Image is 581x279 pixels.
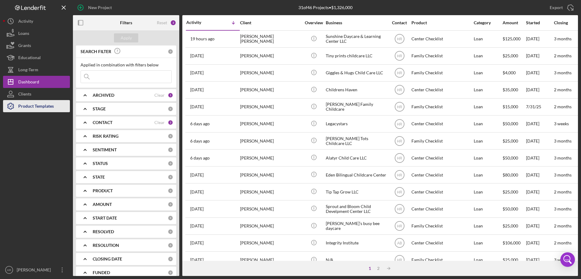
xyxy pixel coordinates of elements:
div: 0 [168,106,173,112]
div: Loan [474,65,502,81]
b: AMOUNT [93,202,112,207]
div: $50,000 [503,201,525,217]
div: [PERSON_NAME] [240,218,301,234]
div: Integrity Institute [326,235,387,251]
time: 3 months [554,155,572,160]
div: Loan [474,184,502,200]
div: Center Checklist [411,31,472,47]
div: Alatyr Child Care LLC [326,150,387,166]
div: [DATE] [526,201,553,217]
div: Center Checklist [411,184,472,200]
div: [PERSON_NAME] [240,99,301,115]
time: 2025-08-14 05:41 [190,121,210,126]
div: Dashboard [18,76,39,89]
div: Loan [474,133,502,149]
div: $25,000 [503,252,525,268]
div: Overview [302,20,325,25]
div: Clear [154,93,165,98]
button: HR[PERSON_NAME] [3,264,70,276]
div: Family Checklist [411,133,472,149]
a: Dashboard [3,76,70,88]
div: [DATE] [526,235,553,251]
div: Sprout and Bloom Child Develpment Center LLC [326,201,387,217]
b: CONTACT [93,120,112,125]
div: [DATE] [526,218,553,234]
div: 0 [168,188,173,193]
div: [PERSON_NAME] [240,82,301,98]
div: Family Checklist [411,218,472,234]
text: HR [397,88,402,92]
button: Apply [114,33,138,42]
div: [PERSON_NAME] Tots Childcare LLC [326,133,387,149]
div: 0 [168,256,173,262]
time: 2025-08-19 18:30 [190,36,215,41]
time: 3 months [554,172,572,177]
div: [DATE] [526,65,553,81]
div: Legacystars [326,116,387,132]
div: $15,000 [503,99,525,115]
time: 3 weeks [554,257,569,262]
time: 2 months [554,223,572,228]
div: Clients [18,88,31,102]
button: Educational [3,52,70,64]
b: STATE [93,175,105,180]
div: $50,000 [503,150,525,166]
div: $80,000 [503,167,525,183]
div: $50,000 [503,116,525,132]
div: [PERSON_NAME] [240,48,301,64]
div: Reset [157,20,167,25]
time: 2025-08-18 19:33 [190,53,204,58]
div: [PERSON_NAME] [240,167,301,183]
div: Loan [474,252,502,268]
div: 1 [168,92,173,98]
div: Activity [18,15,33,29]
div: Loans [18,27,29,41]
div: 0 [168,215,173,221]
div: [PERSON_NAME] [240,116,301,132]
div: 0 [168,243,173,248]
div: [PERSON_NAME] [240,201,301,217]
div: Loan [474,31,502,47]
b: SENTIMENT [93,147,117,152]
text: HR [397,173,402,177]
div: 1 [366,266,374,271]
div: [DATE] [526,252,553,268]
button: Loans [3,27,70,39]
div: Loan [474,116,502,132]
div: Business [326,20,387,25]
button: Activity [3,15,70,27]
div: $25,000 [503,184,525,200]
div: [DATE] [526,31,553,47]
text: HR [397,37,402,41]
div: 7/31/25 [526,99,553,115]
div: Client [240,20,301,25]
div: 2 [168,120,173,125]
div: Loan [474,99,502,115]
div: Amount [503,20,525,25]
time: 2025-08-12 19:56 [190,207,204,211]
button: New Project [73,2,118,14]
div: Center Checklist [411,235,472,251]
div: [PERSON_NAME] [240,133,301,149]
div: Loan [474,235,502,251]
time: 2025-08-07 01:57 [190,257,204,262]
div: 0 [168,133,173,139]
div: [DATE] [526,48,553,64]
div: [DATE] [526,82,553,98]
div: [DATE] [526,184,553,200]
div: [PERSON_NAME] Family Childcare [326,99,387,115]
a: Long-Term [3,64,70,76]
div: Giggles & Hugs Child Care LLC [326,65,387,81]
b: RESOLUTION [93,243,119,248]
div: [PERSON_NAME] [240,184,301,200]
b: FUNDED [93,270,110,275]
b: SEARCH FILTER [81,49,111,54]
div: 0 [168,202,173,207]
div: [PERSON_NAME] [240,150,301,166]
text: AB [397,241,402,245]
div: $4,000 [503,65,525,81]
div: N/A [326,252,387,268]
div: Loan [474,150,502,166]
